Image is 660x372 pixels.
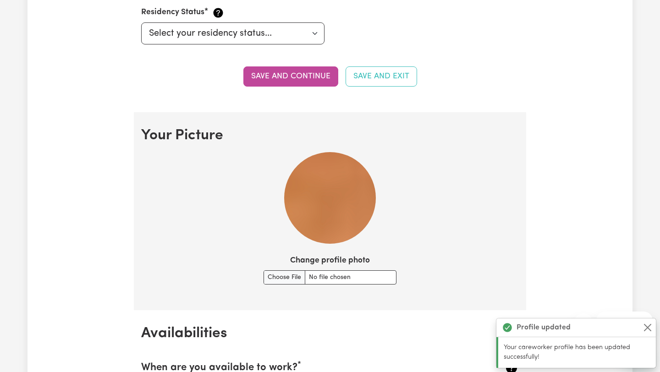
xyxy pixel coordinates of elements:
label: Change profile photo [290,255,370,267]
h2: Availabilities [141,325,519,342]
label: Residency Status [141,6,204,18]
img: Your current profile image [284,152,376,244]
button: Close [642,322,653,333]
p: Your careworker profile has been updated successfully! [504,343,650,362]
button: Save and Exit [346,66,417,87]
iframe: Message from company [596,312,653,332]
strong: Profile updated [517,322,571,333]
button: Save and continue [243,66,338,87]
h2: Your Picture [141,127,519,144]
iframe: Close message [574,313,593,332]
